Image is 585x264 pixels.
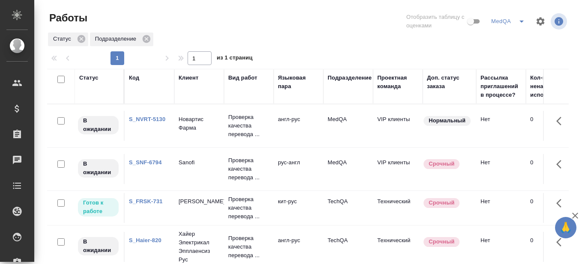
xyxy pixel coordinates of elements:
div: Доп. статус заказа [427,74,472,91]
td: англ-рус [274,111,323,141]
td: Технический [373,193,423,223]
td: кит-рус [274,193,323,223]
p: В ожидании [83,237,113,255]
p: Новартис Фарма [179,115,220,132]
p: Нормальный [429,116,466,125]
span: Работы [47,11,87,25]
span: Настроить таблицу [530,11,551,32]
div: Код [129,74,139,82]
p: Статус [53,35,74,43]
p: Срочный [429,160,454,168]
div: Рассылка приглашений в процессе? [481,74,522,99]
div: Исполнитель назначен, приступать к работе пока рано [77,236,119,256]
div: Статус [79,74,98,82]
td: рус-англ [274,154,323,184]
div: Подразделение [328,74,372,82]
p: Подразделение [95,35,139,43]
div: Исполнитель назначен, приступать к работе пока рано [77,158,119,178]
button: Здесь прячутся важные кнопки [551,193,572,214]
p: Срочный [429,237,454,246]
p: Хайер Электрикал Эпплаенсиз Рус [179,230,220,264]
a: S_FRSK-731 [129,198,163,205]
div: Клиент [179,74,198,82]
p: В ожидании [83,160,113,177]
td: TechQA [323,232,373,262]
td: VIP клиенты [373,111,423,141]
a: S_Haier-820 [129,237,161,243]
button: Здесь прячутся важные кнопки [551,232,572,252]
div: Проектная команда [377,74,418,91]
div: Исполнитель может приступить к работе [77,197,119,217]
p: Проверка качества перевода ... [228,195,269,221]
a: S_SNF-6794 [129,159,162,166]
button: 🙏 [555,217,576,238]
td: MedQA [323,111,373,141]
td: Нет [476,232,526,262]
p: [PERSON_NAME] [179,197,220,206]
td: TechQA [323,193,373,223]
div: Исполнитель назначен, приступать к работе пока рано [77,115,119,135]
div: Языковая пара [278,74,319,91]
button: Здесь прячутся важные кнопки [551,154,572,175]
span: Отобразить таблицу с оценками [406,13,466,30]
td: англ-рус [274,232,323,262]
td: Нет [476,111,526,141]
span: 🙏 [558,219,573,237]
div: split button [489,15,530,28]
p: Проверка качества перевода ... [228,156,269,182]
span: из 1 страниц [217,53,253,65]
p: В ожидании [83,116,113,133]
p: Готов к работе [83,199,113,216]
button: Здесь прячутся важные кнопки [551,111,572,131]
p: Sanofi [179,158,220,167]
div: Статус [48,33,88,46]
td: VIP клиенты [373,154,423,184]
div: Вид работ [228,74,257,82]
td: MedQA [323,154,373,184]
p: Срочный [429,199,454,207]
div: Подразделение [90,33,153,46]
p: Проверка качества перевода ... [228,234,269,260]
td: Технический [373,232,423,262]
a: S_NVRT-5130 [129,116,165,122]
td: Нет [476,193,526,223]
td: Нет [476,154,526,184]
span: Посмотреть информацию [551,13,569,30]
p: Проверка качества перевода ... [228,113,269,139]
div: Кол-во неназначенных исполнителей [530,74,582,99]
